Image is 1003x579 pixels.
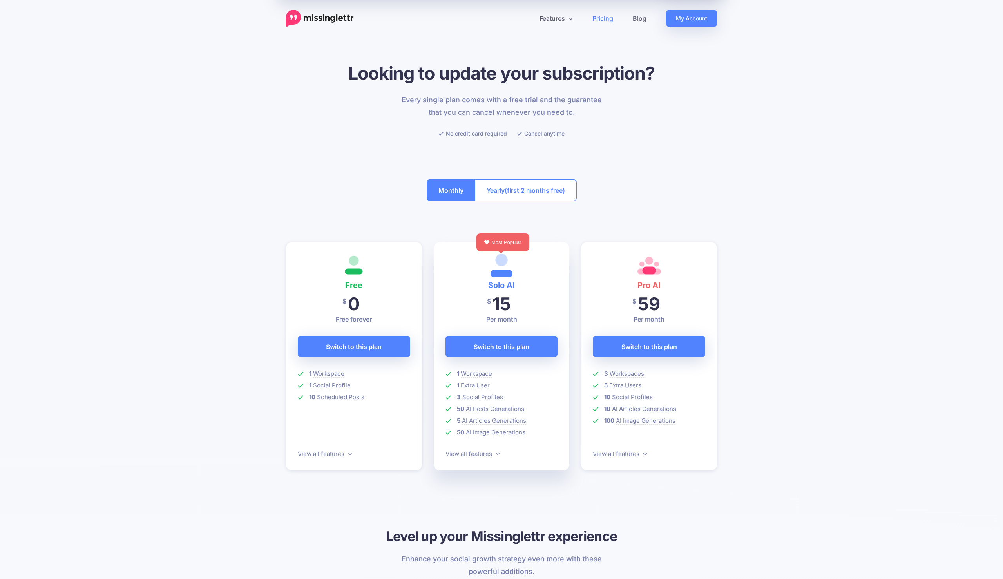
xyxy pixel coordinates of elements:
[517,128,565,138] li: Cancel anytime
[445,450,500,458] a: View all features
[466,405,524,413] span: AI Posts Generations
[457,370,459,377] b: 1
[604,405,610,413] b: 10
[476,233,529,251] div: Most Popular
[474,340,529,353] span: Switch to this plan
[457,382,459,389] b: 1
[438,128,507,138] li: No credit card required
[457,429,464,436] b: 50
[313,382,351,389] span: Social Profile
[466,429,525,436] span: AI Image Generations
[445,336,558,357] a: Switch to this plan
[286,527,717,545] h3: Level up your Missinglettr experience
[593,450,647,458] a: View all features
[461,382,490,389] span: Extra User
[309,382,311,389] b: 1
[593,336,705,357] a: Switch to this plan
[462,417,526,425] span: AI Articles Generations
[317,393,364,401] span: Scheduled Posts
[604,370,608,377] b: 3
[298,315,410,324] p: Free forever
[445,315,558,324] p: Per month
[604,417,614,424] b: 100
[286,62,717,84] h1: Looking to update your subscription?
[298,293,410,315] h2: 0
[492,293,511,315] span: 15
[610,370,644,378] span: Workspaces
[457,405,464,413] b: 50
[457,417,460,424] b: 5
[583,10,623,27] a: Pricing
[612,393,653,401] span: Social Profiles
[621,340,677,353] span: Switch to this plan
[604,393,610,401] b: 10
[298,279,410,291] h4: Free
[445,279,558,291] h4: Solo AI
[457,393,461,401] b: 3
[397,553,607,578] p: Enhance your social growth strategy even more with these powerful additions.
[326,340,382,353] span: Switch to this plan
[286,10,354,27] a: Home
[616,417,675,425] span: AI Image Generations
[632,293,636,310] span: $
[623,10,656,27] a: Blog
[461,370,492,378] span: Workspace
[309,393,315,401] b: 10
[462,393,503,401] span: Social Profiles
[309,370,311,377] b: 1
[427,179,475,201] button: Monthly
[313,370,344,378] span: Workspace
[397,94,607,119] p: Every single plan comes with a free trial and the guarantee that you can cancel whenever you need...
[475,179,577,201] button: Yearly(first 2 months free)
[609,382,641,389] span: Extra Users
[487,293,491,310] span: $
[604,382,608,389] b: 5
[298,450,352,458] a: View all features
[342,293,346,310] span: $
[612,405,676,413] span: AI Articles Generations
[593,315,705,324] p: Per month
[638,293,660,315] span: 59
[298,336,410,357] a: Switch to this plan
[593,279,705,291] h4: Pro AI
[530,10,583,27] a: Features
[505,184,565,197] span: (first 2 months free)
[666,10,717,27] a: My Account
